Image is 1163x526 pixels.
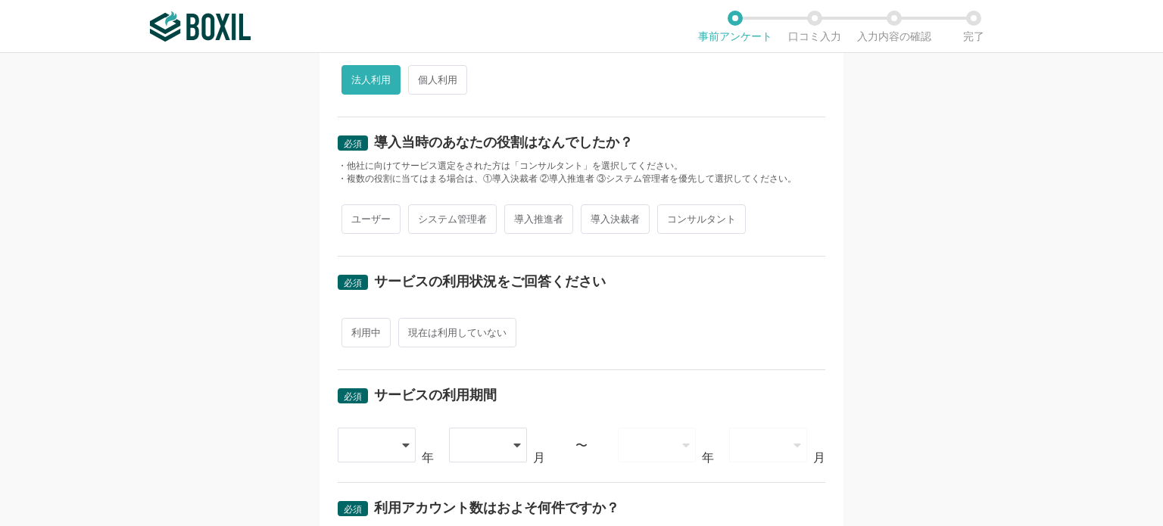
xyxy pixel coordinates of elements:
[775,11,854,42] li: 口コミ入力
[374,275,606,288] div: サービスの利用状況をご回答ください
[374,388,497,402] div: サービスの利用期間
[341,318,391,347] span: 利用中
[657,204,746,234] span: コンサルタント
[575,440,588,452] div: 〜
[341,204,401,234] span: ユーザー
[338,160,825,173] div: ・他社に向けてサービス選定をされた方は「コンサルタント」を選択してください。
[533,452,545,464] div: 月
[150,11,251,42] img: ボクシルSaaS_ロゴ
[344,278,362,288] span: 必須
[374,501,619,515] div: 利用アカウント数はおよそ何件ですか？
[934,11,1013,42] li: 完了
[338,173,825,185] div: ・複数の役割に当てはまる場合は、①導入決裁者 ②導入推進者 ③システム管理者を優先して選択してください。
[813,452,825,464] div: 月
[374,135,633,149] div: 導入当時のあなたの役割はなんでしたか？
[581,204,650,234] span: 導入決裁者
[344,391,362,402] span: 必須
[702,452,714,464] div: 年
[408,65,467,95] span: 個人利用
[695,11,775,42] li: 事前アンケート
[344,504,362,515] span: 必須
[408,204,497,234] span: システム管理者
[504,204,573,234] span: 導入推進者
[422,452,434,464] div: 年
[854,11,934,42] li: 入力内容の確認
[344,139,362,149] span: 必須
[341,65,401,95] span: 法人利用
[398,318,516,347] span: 現在は利用していない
